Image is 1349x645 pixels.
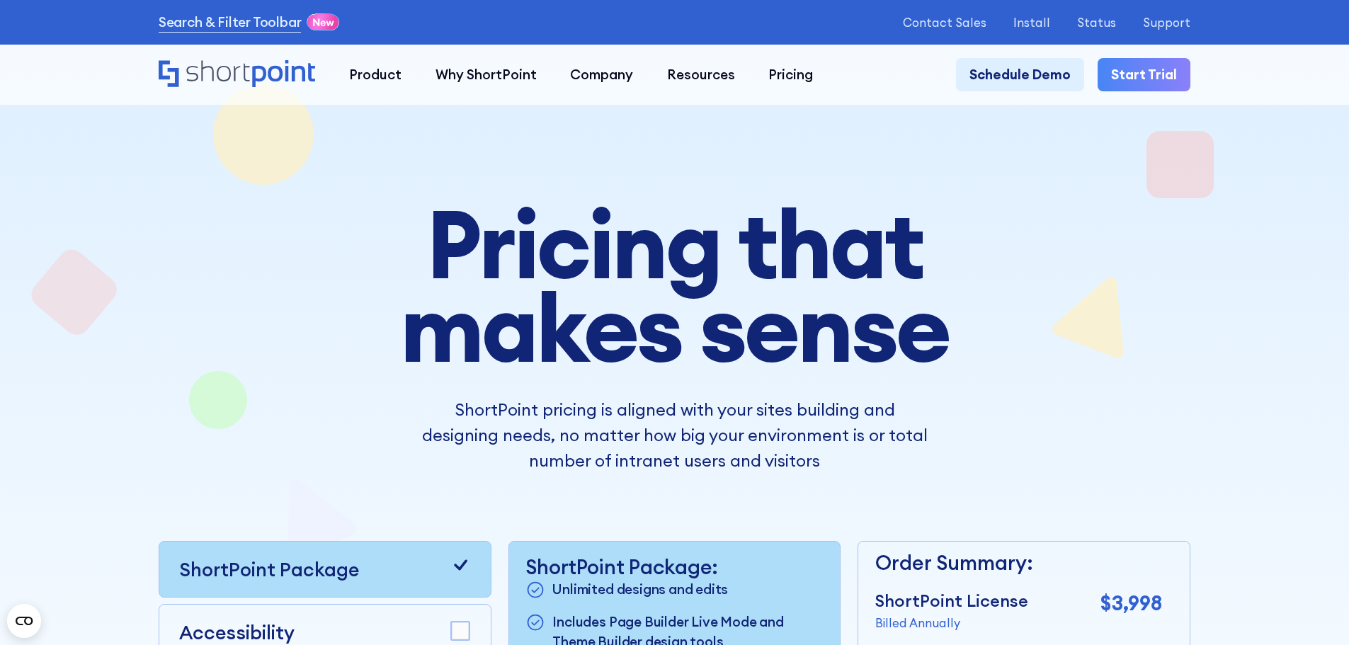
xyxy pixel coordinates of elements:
div: Resources [667,64,735,85]
a: Schedule Demo [956,58,1084,92]
a: Why ShortPoint [419,58,554,92]
p: Billed Annually [875,614,1028,632]
a: Search & Filter Toolbar [159,12,302,33]
iframe: Chat Widget [1094,481,1349,645]
a: Company [553,58,650,92]
a: Support [1143,16,1190,29]
a: Install [1013,16,1050,29]
div: Product [349,64,402,85]
button: Open CMP widget [7,604,41,638]
div: Pricing [768,64,813,85]
a: Resources [650,58,752,92]
p: ShortPoint Package [179,555,359,583]
p: ShortPoint pricing is aligned with your sites building and designing needs, no matter how big you... [421,397,927,473]
a: Contact Sales [903,16,986,29]
p: ShortPoint License [875,588,1028,614]
h1: Pricing that makes sense [295,202,1054,370]
p: Unlimited designs and edits [552,579,728,602]
a: Home [159,60,315,89]
p: ShortPoint Package: [525,555,823,579]
a: Status [1077,16,1116,29]
p: Order Summary: [875,548,1162,578]
a: Start Trial [1098,58,1190,92]
a: Product [332,58,419,92]
div: Company [570,64,633,85]
a: Pricing [752,58,831,92]
div: Why ShortPoint [436,64,537,85]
